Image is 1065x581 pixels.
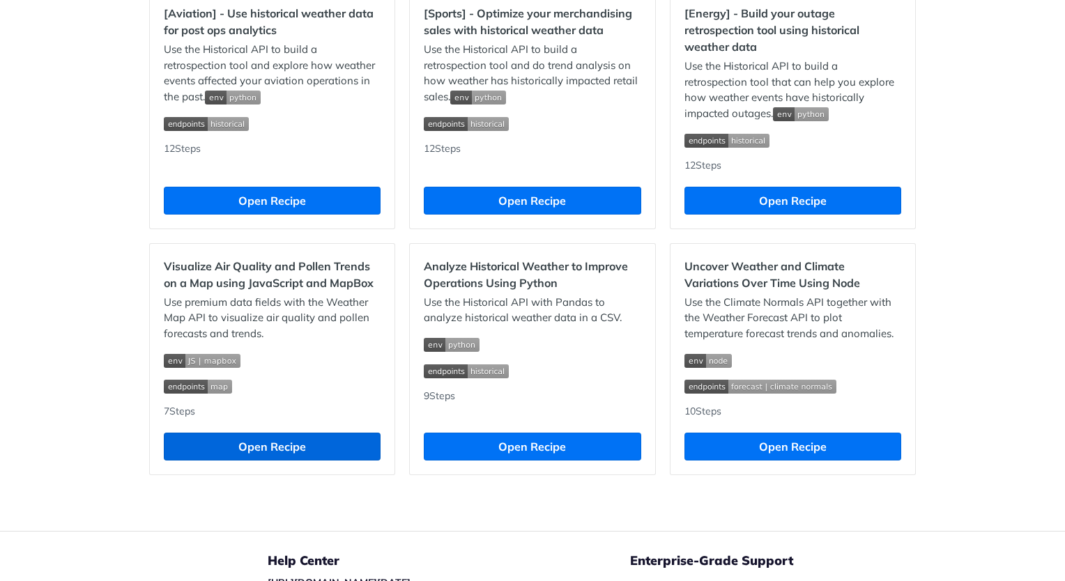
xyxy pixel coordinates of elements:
[684,158,901,173] div: 12 Steps
[424,42,641,104] p: Use the Historical API to build a retrospection tool and do trend analysis on how weather has his...
[164,354,240,368] img: env
[424,389,641,419] div: 9 Steps
[773,107,829,121] img: env
[268,552,630,569] h5: Help Center
[684,380,836,394] img: endpoint
[684,5,901,55] h2: [Energy] - Build your outage retrospection tool using historical weather data
[164,404,381,419] div: 7 Steps
[164,295,381,342] p: Use premium data fields with the Weather Map API to visualize air quality and pollen forecasts an...
[205,90,261,103] span: Expand image
[164,187,381,215] button: Open Recipe
[424,141,641,173] div: 12 Steps
[164,141,381,173] div: 12 Steps
[205,91,261,104] img: env
[164,5,381,38] h2: [Aviation] - Use historical weather data for post ops analytics
[684,258,901,291] h2: Uncover Weather and Climate Variations Over Time Using Node
[773,107,829,120] span: Expand image
[684,404,901,419] div: 10 Steps
[684,378,901,394] span: Expand image
[684,352,901,368] span: Expand image
[424,336,641,353] span: Expand image
[164,258,381,291] h2: Visualize Air Quality and Pollen Trends on a Map using JavaScript and MapBox
[424,187,641,215] button: Open Recipe
[164,433,381,460] button: Open Recipe
[164,380,232,394] img: endpoint
[450,90,506,103] span: Expand image
[684,59,901,121] p: Use the Historical API to build a retrospection tool that can help you explore how weather events...
[424,258,641,291] h2: Analyze Historical Weather to Improve Operations Using Python
[424,433,641,460] button: Open Recipe
[424,295,641,326] p: Use the Historical API with Pandas to analyze historical weather data in a CSV.
[684,134,769,148] img: endpoint
[424,117,509,131] img: endpoint
[684,187,901,215] button: Open Recipe
[164,115,381,131] span: Expand image
[424,5,641,38] h2: [Sports] - Optimize your merchandising sales with historical weather data
[684,295,901,342] p: Use the Climate Normals API together with the Weather Forecast API to plot temperature forecast t...
[164,378,381,394] span: Expand image
[424,362,641,378] span: Expand image
[424,364,509,378] img: endpoint
[164,42,381,104] p: Use the Historical API to build a retrospection tool and explore how weather events affected your...
[164,117,249,131] img: endpoint
[424,338,480,352] img: env
[164,352,381,368] span: Expand image
[450,91,506,104] img: env
[684,132,901,148] span: Expand image
[630,552,956,569] h5: Enterprise-Grade Support
[684,433,901,460] button: Open Recipe
[424,115,641,131] span: Expand image
[684,354,732,368] img: env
